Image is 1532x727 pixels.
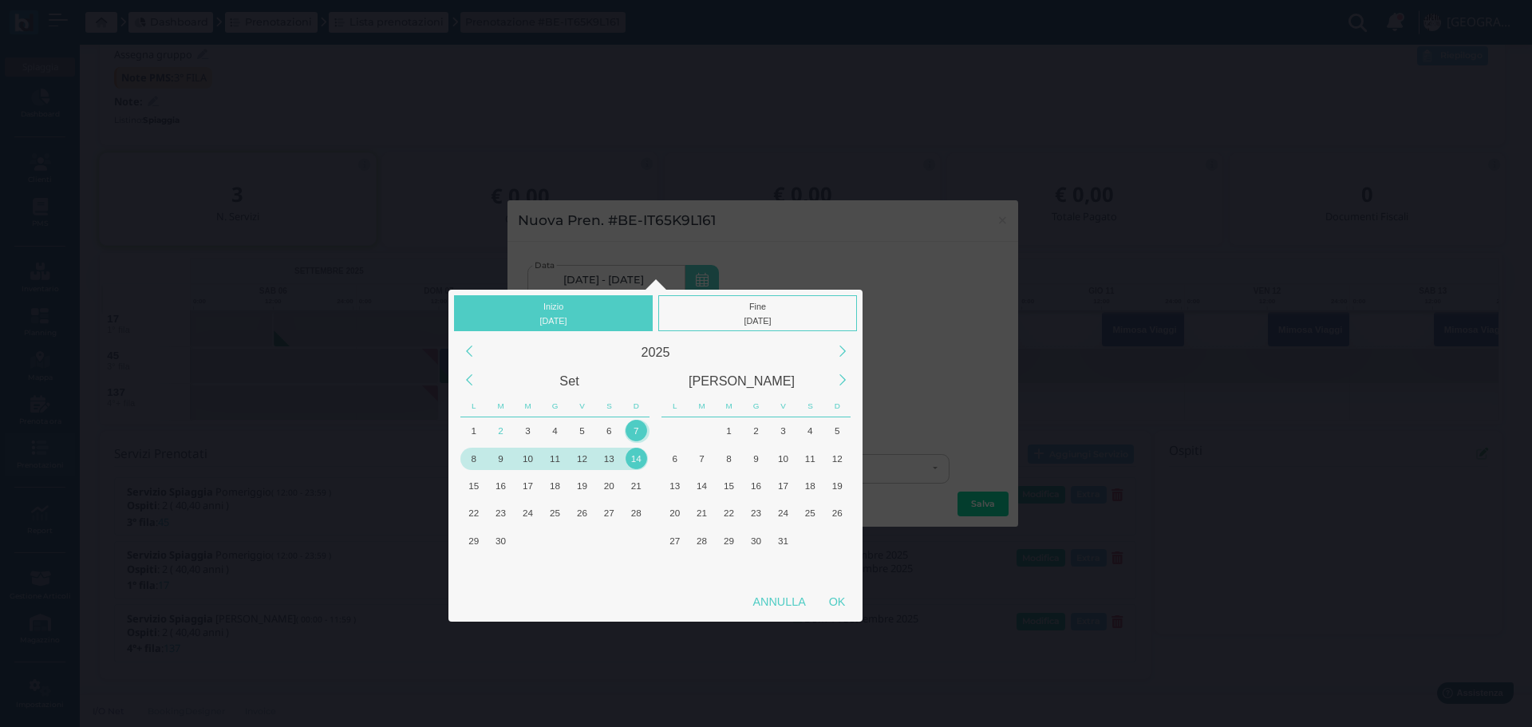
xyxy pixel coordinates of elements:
div: Domenica, Ottobre 12 [823,444,851,472]
div: Sabato [595,395,622,417]
div: Sabato [796,395,823,417]
div: Lunedì, Settembre 1 [460,417,488,444]
div: Sabato, Settembre 27 [595,500,622,527]
div: Mercoledì, Settembre 10 [515,444,542,472]
div: Venerdì, Settembre 5 [568,417,595,444]
div: Mercoledì [515,395,542,417]
div: Lunedì, Settembre 22 [460,500,488,527]
div: Next Year [825,334,859,369]
div: Martedì, Ottobre 21 [689,500,716,527]
div: Mercoledì, Settembre 17 [515,472,542,499]
div: 28 [691,530,713,551]
div: 4 [544,420,566,441]
div: 14 [626,448,647,469]
div: 26 [827,502,848,524]
div: Ottobre [656,366,828,395]
div: 7 [626,420,647,441]
div: Settembre [484,366,656,395]
div: Sabato, Ottobre 18 [796,472,823,499]
div: Sabato, Ottobre 4 [796,417,823,444]
div: Oggi, Martedì, Settembre 2 [488,417,515,444]
div: 10 [772,448,794,469]
div: OK [817,587,857,616]
div: Giovedì, Settembre 25 [542,500,569,527]
div: 1 [718,420,740,441]
div: Annulla [741,587,817,616]
div: Mercoledì, Ottobre 22 [716,500,743,527]
div: Sabato, Ottobre 11 [595,554,622,581]
div: Domenica, Ottobre 12 [622,554,650,581]
div: Venerdì, Ottobre 31 [769,527,796,554]
div: 16 [490,475,511,496]
div: Martedì, Novembre 4 [689,554,716,581]
div: 30 [745,530,767,551]
div: Inizio [454,295,653,331]
div: Giovedì [542,395,569,417]
div: 9 [745,448,767,469]
div: Sabato, Settembre 6 [595,417,622,444]
div: 3 [517,420,539,441]
div: 15 [718,475,740,496]
div: 21 [626,475,647,496]
div: Mercoledì, Novembre 5 [716,554,743,581]
div: 28 [626,502,647,524]
div: 2025 [484,338,828,366]
div: Martedì, Ottobre 7 [689,444,716,472]
div: Mercoledì, Ottobre 1 [515,527,542,554]
div: Martedì, Settembre 23 [488,500,515,527]
div: Domenica [622,395,650,417]
div: 13 [598,448,620,469]
div: Venerdì, Ottobre 3 [568,527,595,554]
div: 18 [800,475,821,496]
div: 24 [772,502,794,524]
div: Lunedì [460,395,488,417]
div: Martedì, Ottobre 28 [689,527,716,554]
div: 22 [718,502,740,524]
div: Giovedì, Ottobre 30 [743,527,770,554]
div: Martedì, Ottobre 7 [488,554,515,581]
div: 18 [544,475,566,496]
div: Lunedì, Ottobre 13 [661,472,689,499]
div: 2 [490,420,511,441]
div: Domenica, Settembre 7 [622,417,650,444]
div: Mercoledì, Ottobre 8 [515,554,542,581]
div: 12 [827,448,848,469]
div: Lunedì, Settembre 8 [460,444,488,472]
div: Lunedì [661,395,689,417]
div: Domenica, Settembre 21 [622,472,650,499]
div: Sabato, Novembre 1 [796,527,823,554]
div: 8 [718,448,740,469]
div: Giovedì, Ottobre 9 [743,444,770,472]
div: Lunedì, Ottobre 6 [661,444,689,472]
div: Martedì, Ottobre 14 [689,472,716,499]
div: [DATE] [458,314,650,328]
div: Venerdì [770,395,797,417]
div: Lunedì, Settembre 29 [460,527,488,554]
div: Domenica, Ottobre 5 [622,527,650,554]
div: 2 [745,420,767,441]
div: 7 [691,448,713,469]
div: 15 [463,475,484,496]
div: Previous Month [452,363,486,397]
div: Venerdì, Ottobre 10 [769,444,796,472]
div: Mercoledì, Settembre 3 [515,417,542,444]
div: Giovedì, Settembre 4 [542,417,569,444]
div: 6 [664,448,685,469]
div: Domenica, Ottobre 19 [823,472,851,499]
div: Martedì [689,395,716,417]
div: 19 [571,475,593,496]
div: Giovedì [743,395,770,417]
div: 30 [490,530,511,551]
div: Giovedì, Ottobre 2 [743,417,770,444]
div: Martedì, Settembre 16 [488,472,515,499]
div: Lunedì, Ottobre 20 [661,500,689,527]
div: Venerdì, Ottobre 24 [769,500,796,527]
div: 5 [571,420,593,441]
div: Mercoledì, Ottobre 8 [716,444,743,472]
div: Giovedì, Ottobre 23 [743,500,770,527]
div: 14 [691,475,713,496]
div: 23 [745,502,767,524]
div: Domenica, Settembre 28 [622,500,650,527]
div: 3 [772,420,794,441]
div: 11 [800,448,821,469]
